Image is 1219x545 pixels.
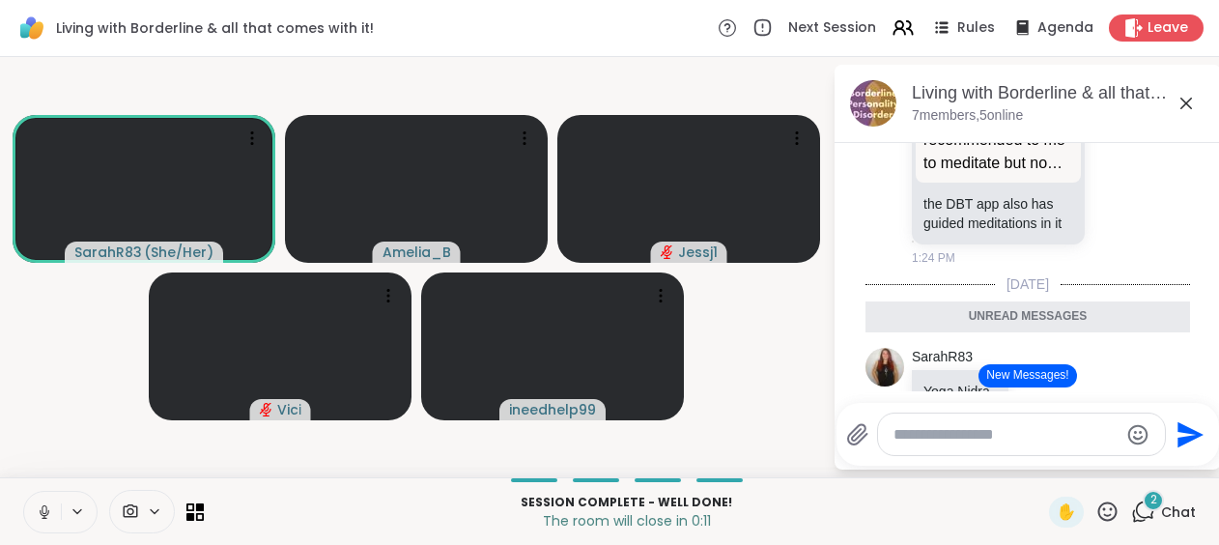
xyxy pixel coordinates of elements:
span: audio-muted [260,403,273,416]
button: Emoji picker [1126,423,1149,446]
span: Jessj1 [678,243,718,262]
span: SarahR83 [74,243,142,262]
span: 1:24 PM [912,249,955,267]
p: the DBT app also has guided meditations in it [923,194,1073,233]
img: https://sharewell-space-live.sfo3.digitaloceanspaces.com/user-generated/ad949235-6f32-41e6-8b9f-9... [865,348,904,387]
p: Yoga Nidra [923,382,997,401]
span: ✋ [1057,501,1076,524]
span: Rules [957,18,995,38]
span: Next Session [788,18,876,38]
span: ineedhelp99 [509,400,596,419]
span: [DATE] [995,274,1061,294]
span: Agenda [1037,18,1093,38]
button: Send [1166,413,1209,456]
span: Chat [1161,502,1196,522]
img: ShareWell Logomark [15,12,48,44]
p: Session Complete - well done! [215,494,1037,511]
img: Living with Borderline & all that comes with it!, Sep 11 [850,80,896,127]
div: Unread messages [865,301,1190,332]
a: SarahR83 [912,348,973,367]
div: Living with Borderline & all that comes with it!, [DATE] [912,81,1205,105]
span: 2 [1150,492,1157,508]
span: Vici [277,400,301,419]
span: Living with Borderline & all that comes with it! [56,18,374,38]
span: audio-muted [661,245,674,259]
span: Leave [1148,18,1188,38]
button: New Messages! [978,364,1076,387]
span: ( She/Her ) [144,243,213,262]
textarea: Type your message [893,425,1119,445]
p: The room will close in 0:11 [215,511,1037,531]
span: Amelia_B [383,243,451,262]
p: 7 members, 5 online [912,106,1023,126]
